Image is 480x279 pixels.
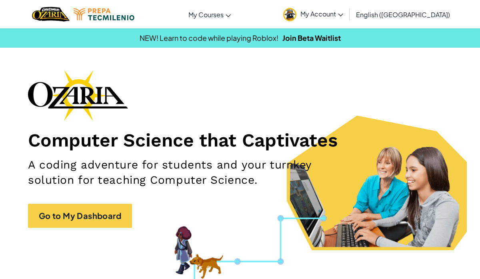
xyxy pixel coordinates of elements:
[32,6,69,22] a: Ozaria by CodeCombat logo
[188,10,224,19] span: My Courses
[282,33,341,42] a: Join Beta Waitlist
[140,33,278,42] span: NEW! Learn to code while playing Roblox!
[28,70,128,121] img: Ozaria branding logo
[356,10,450,19] span: English ([GEOGRAPHIC_DATA])
[74,8,134,20] img: Tecmilenio logo
[28,157,312,188] h2: A coding adventure for students and your turnkey solution for teaching Computer Science.
[28,129,452,151] h1: Computer Science that Captivates
[283,8,296,21] img: avatar
[300,10,343,18] span: My Account
[352,4,454,25] a: English ([GEOGRAPHIC_DATA])
[184,4,235,25] a: My Courses
[279,2,347,27] a: My Account
[28,204,132,228] a: Go to My Dashboard
[32,6,69,22] img: Home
